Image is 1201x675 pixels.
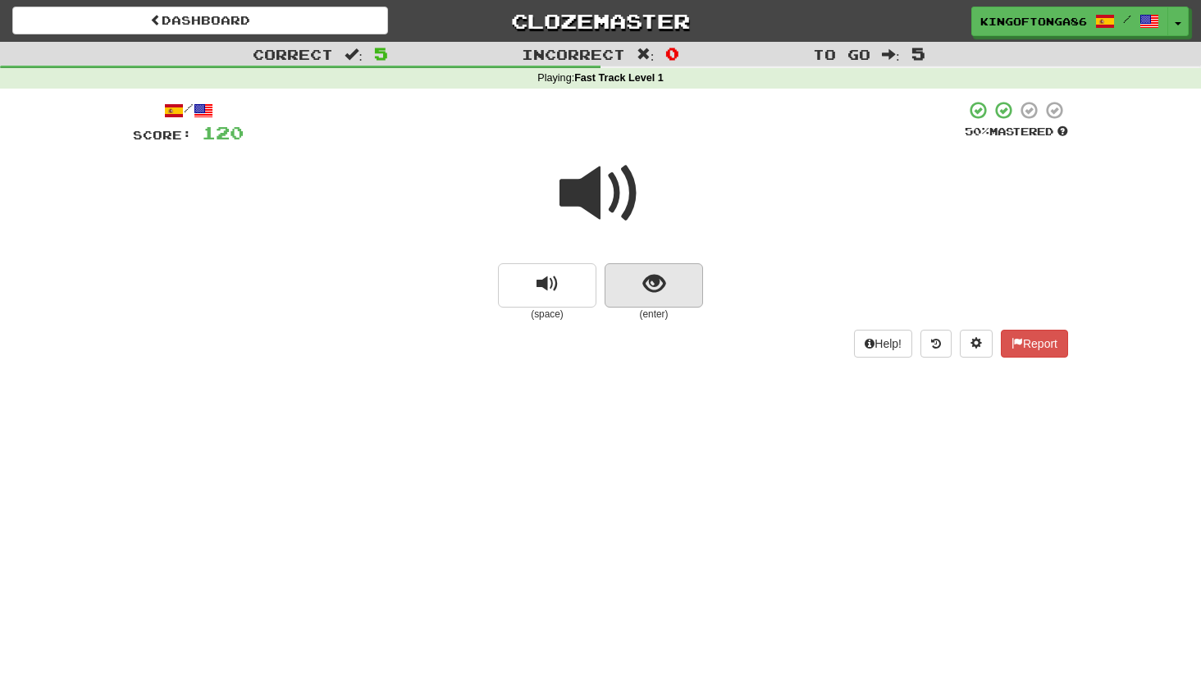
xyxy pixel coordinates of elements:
span: Score: [133,128,192,142]
strong: Fast Track Level 1 [574,72,664,84]
span: : [882,48,900,62]
small: (space) [498,308,596,322]
span: 5 [911,43,925,63]
div: Mastered [965,125,1068,139]
button: Round history (alt+y) [920,330,952,358]
span: Correct [253,46,333,62]
small: (enter) [605,308,703,322]
span: Kingoftonga86 [980,14,1087,29]
button: show sentence [605,263,703,308]
span: Incorrect [522,46,625,62]
a: Dashboard [12,7,388,34]
button: replay audio [498,263,596,308]
button: Report [1001,330,1068,358]
span: : [345,48,363,62]
span: To go [813,46,870,62]
span: 0 [665,43,679,63]
span: 50 % [965,125,989,138]
span: / [1123,13,1131,25]
div: / [133,100,244,121]
button: Help! [854,330,912,358]
span: 120 [202,122,244,143]
span: 5 [374,43,388,63]
span: : [637,48,655,62]
a: Kingoftonga86 / [971,7,1168,36]
a: Clozemaster [413,7,788,35]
